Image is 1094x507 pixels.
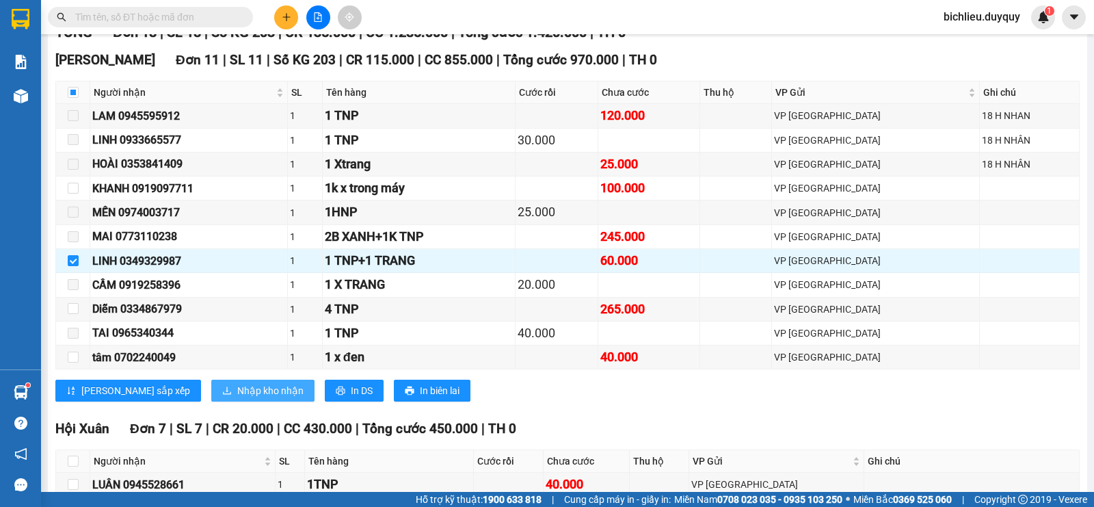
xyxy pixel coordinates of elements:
span: printer [336,386,345,397]
div: VP [GEOGRAPHIC_DATA] [691,477,862,492]
span: caret-down [1068,11,1080,23]
strong: 0708 023 035 - 0935 103 250 [717,494,842,505]
td: VP Sài Gòn [772,200,980,224]
div: KHANH 0919097711 [92,180,285,197]
span: CR 20.000 [213,421,273,437]
button: downloadNhập kho nhận [211,380,315,402]
span: In biên lai [420,383,459,398]
div: LINH 0349329987 [92,252,285,270]
div: VP [GEOGRAPHIC_DATA] [774,229,977,244]
sup: 1 [26,383,30,387]
div: 1 [290,350,319,365]
div: VP [GEOGRAPHIC_DATA] [774,205,977,220]
div: VP [GEOGRAPHIC_DATA] [774,253,977,268]
span: | [223,52,226,68]
th: Ghi chú [864,450,1080,473]
span: Đơn 11 [176,52,219,68]
div: 40.000 [600,348,697,367]
div: 18 H NHAN [982,108,1077,123]
div: 1 [290,302,319,317]
th: Tên hàng [305,450,475,473]
img: logo-vxr [12,9,29,29]
div: LINH 0933665577 [92,131,285,148]
span: Tổng cước 970.000 [503,52,619,68]
div: 1 [290,181,319,196]
input: Tìm tên, số ĐT hoặc mã đơn [75,10,237,25]
div: 4 TNP [325,300,513,319]
div: CẦM 0919258396 [92,276,285,294]
div: [PERSON_NAME] [12,12,121,42]
th: Ghi chú [980,81,1080,104]
div: 0907330969 [12,59,121,78]
th: SL [288,81,322,104]
td: VP Sài Gòn [772,273,980,297]
div: tâm 0702240049 [92,349,285,366]
th: SL [276,450,304,473]
span: VP Gửi [775,85,965,100]
div: VP [GEOGRAPHIC_DATA] [774,302,977,317]
th: Tên hàng [323,81,516,104]
span: [PERSON_NAME] sắp xếp [81,383,190,398]
th: Chưa cước [544,450,629,473]
div: 18 H NHÂN [982,157,1077,172]
div: 30.000 [518,131,596,150]
span: Hội Xuân [55,421,109,437]
div: 1 TNP [325,324,513,343]
div: 25.000 [518,203,596,222]
td: VP Sài Gòn [772,129,980,153]
div: 1 [290,157,319,172]
span: Miền Nam [674,492,842,507]
div: 1 [290,326,319,341]
span: | [481,421,485,437]
div: 2B XANH+1K TNP [325,227,513,246]
span: aim [345,12,354,22]
th: Chưa cước [598,81,700,104]
div: 40.000 [518,324,596,343]
span: | [552,492,554,507]
span: TH 0 [629,52,657,68]
span: search [57,12,66,22]
span: Nhập kho nhận [237,383,304,398]
td: VP Sài Gòn [772,346,980,369]
span: VP Gửi [693,454,850,469]
div: Diễm 0334867979 [92,300,285,317]
span: Đơn 7 [130,421,166,437]
span: Số KG 203 [273,52,336,68]
div: 1 X TRANG [325,275,513,294]
div: CONG [PERSON_NAME] [131,44,269,77]
span: sort-ascending [66,386,76,397]
span: [PERSON_NAME] [55,52,155,68]
span: notification [14,447,27,460]
div: 20.000 [518,275,596,294]
div: 1 [290,277,319,292]
span: | [622,52,626,68]
div: VP [GEOGRAPHIC_DATA] [774,133,977,148]
div: 120.000 [600,106,697,125]
div: 1 TNP+1 TRANG [325,251,513,270]
span: CC 855.000 [425,52,493,68]
div: 1 [278,477,302,492]
td: VP Sài Gòn [772,249,980,273]
div: 1 TNP [325,131,513,150]
div: VP [GEOGRAPHIC_DATA] [774,181,977,196]
div: 18 H NHÂN [982,133,1077,148]
div: 0933171646 [131,77,269,96]
th: Cước rồi [516,81,598,104]
div: VP [GEOGRAPHIC_DATA] [774,108,977,123]
div: LAM 0945595912 [92,107,285,125]
div: VP [GEOGRAPHIC_DATA] [774,157,977,172]
div: VP [GEOGRAPHIC_DATA] [131,12,269,44]
div: 265.000 [600,300,697,319]
img: warehouse-icon [14,89,28,103]
span: 1 [1047,6,1052,16]
div: 1HNP [325,203,513,222]
div: 60.000 [600,251,697,270]
span: | [496,52,500,68]
span: CC 430.000 [284,421,352,437]
div: 1 x đen [325,348,513,367]
span: | [277,421,280,437]
button: sort-ascending[PERSON_NAME] sắp xếp [55,380,201,402]
span: CR 115.000 [346,52,414,68]
td: VP Sài Gòn [689,473,864,497]
th: Cước rồi [474,450,544,473]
